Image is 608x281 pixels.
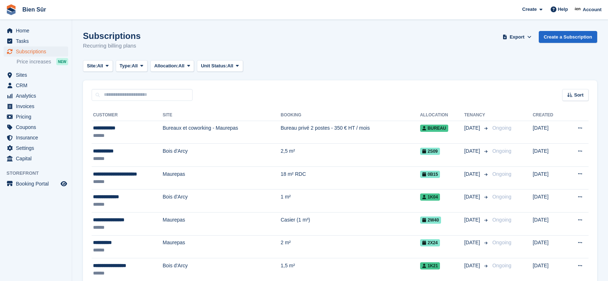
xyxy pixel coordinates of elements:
button: Site: All [83,60,113,72]
span: [DATE] [464,147,481,155]
a: menu [4,36,68,46]
span: CRM [16,80,59,90]
td: Casier (1 m³) [281,213,420,236]
td: 2 m² [281,235,420,258]
img: Asmaa Habri [574,6,582,13]
span: Settings [16,143,59,153]
td: Maurepas [163,235,281,258]
span: Sites [16,70,59,80]
a: Preview store [60,179,68,188]
a: menu [4,179,68,189]
span: Ongoing [492,125,511,131]
span: All [132,62,138,70]
span: Invoices [16,101,59,111]
td: Bureau privé 2 postes - 350 € HT / mois [281,121,420,144]
a: Price increases NEW [17,58,68,66]
span: 2X24 [420,239,440,246]
span: [DATE] [464,124,481,132]
span: 1K04 [420,193,440,201]
span: Ongoing [492,148,511,154]
img: stora-icon-8386f47178a22dfd0bd8f6a31ec36ba5ce8667c1dd55bd0f319d3a0aa187defe.svg [6,4,17,15]
span: Type: [120,62,132,70]
span: Sort [574,92,583,99]
span: Insurance [16,133,59,143]
span: All [227,62,233,70]
span: Booking Portal [16,179,59,189]
td: Bois d'Arcy [163,144,281,167]
span: Create [522,6,537,13]
span: Tasks [16,36,59,46]
span: Storefront [6,170,72,177]
span: All [179,62,185,70]
span: [DATE] [464,262,481,269]
span: BUREAU [420,125,448,132]
td: [DATE] [533,121,565,144]
h1: Subscriptions [83,31,141,41]
td: [DATE] [533,189,565,213]
a: menu [4,46,68,57]
span: Ongoing [492,240,511,245]
a: menu [4,80,68,90]
span: Price increases [17,58,51,65]
a: Create a Subscription [539,31,597,43]
a: Bien Sûr [19,4,49,15]
td: [DATE] [533,235,565,258]
span: 2S09 [420,148,440,155]
th: Allocation [420,110,464,121]
td: Maurepas [163,166,281,189]
span: Export [510,34,524,41]
span: Ongoing [492,263,511,268]
button: Unit Status: All [197,60,243,72]
span: 0B15 [420,171,440,178]
span: [DATE] [464,239,481,246]
th: Booking [281,110,420,121]
td: 2,5 m² [281,144,420,167]
button: Export [501,31,533,43]
td: 1 m² [281,189,420,213]
td: [DATE] [533,166,565,189]
td: Bureaux et coworking - Maurepas [163,121,281,144]
span: [DATE] [464,193,481,201]
th: Created [533,110,565,121]
p: Recurring billing plans [83,42,141,50]
a: menu [4,91,68,101]
th: Customer [92,110,163,121]
span: [DATE] [464,216,481,224]
span: Capital [16,153,59,164]
span: Subscriptions [16,46,59,57]
span: [DATE] [464,170,481,178]
span: Ongoing [492,217,511,223]
span: Ongoing [492,171,511,177]
a: menu [4,122,68,132]
span: 2W40 [420,217,441,224]
span: Analytics [16,91,59,101]
th: Site [163,110,281,121]
button: Allocation: All [150,60,194,72]
td: [DATE] [533,144,565,167]
span: Pricing [16,112,59,122]
td: Bois d'Arcy [163,189,281,213]
a: menu [4,143,68,153]
td: [DATE] [533,213,565,236]
span: Account [583,6,602,13]
span: Allocation: [154,62,179,70]
a: menu [4,101,68,111]
a: menu [4,112,68,122]
span: Site: [87,62,97,70]
span: Help [558,6,568,13]
td: Maurepas [163,213,281,236]
button: Type: All [116,60,147,72]
a: menu [4,26,68,36]
span: Unit Status: [201,62,227,70]
span: All [97,62,103,70]
a: menu [4,70,68,80]
td: 18 m² RDC [281,166,420,189]
span: Home [16,26,59,36]
a: menu [4,133,68,143]
th: Tenancy [464,110,489,121]
span: 1K21 [420,262,440,269]
a: menu [4,153,68,164]
div: NEW [56,58,68,65]
span: Ongoing [492,194,511,200]
span: Coupons [16,122,59,132]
